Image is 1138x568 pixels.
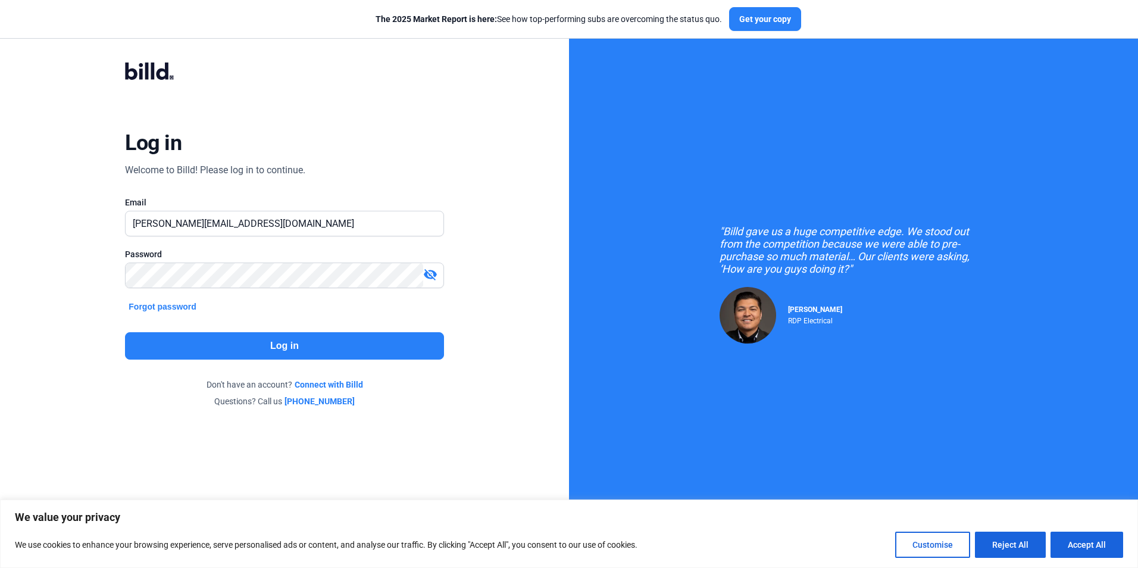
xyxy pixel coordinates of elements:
img: Raul Pacheco [720,287,776,344]
button: Accept All [1051,532,1123,558]
button: Forgot password [125,300,200,313]
span: The 2025 Market Report is here: [376,14,497,24]
button: Customise [895,532,970,558]
div: See how top-performing subs are overcoming the status quo. [376,13,722,25]
button: Reject All [975,532,1046,558]
a: Connect with Billd [295,379,363,391]
mat-icon: visibility_off [423,267,437,282]
div: Password [125,248,443,260]
div: Email [125,196,443,208]
div: Questions? Call us [125,395,443,407]
div: RDP Electrical [788,314,842,325]
div: Welcome to Billd! Please log in to continue. [125,163,305,177]
div: Don't have an account? [125,379,443,391]
button: Log in [125,332,443,360]
button: Get your copy [729,7,801,31]
p: We value your privacy [15,510,1123,525]
div: Log in [125,130,182,156]
p: We use cookies to enhance your browsing experience, serve personalised ads or content, and analys... [15,538,637,552]
span: [PERSON_NAME] [788,305,842,314]
a: [PHONE_NUMBER] [284,395,355,407]
div: "Billd gave us a huge competitive edge. We stood out from the competition because we were able to... [720,225,987,275]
